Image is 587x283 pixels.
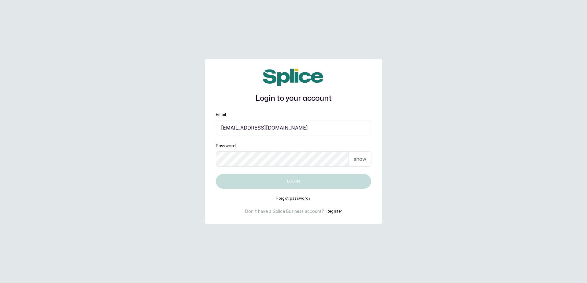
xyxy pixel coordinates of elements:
button: Forgot password? [276,196,311,201]
p: Don't have a Splice Business account? [245,208,324,214]
input: email@acme.com [216,120,371,135]
button: Log in [216,174,371,189]
button: Register [327,208,342,214]
label: Email [216,111,226,118]
label: Password [216,143,236,149]
h1: Login to your account [216,93,371,104]
p: show [354,155,366,163]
